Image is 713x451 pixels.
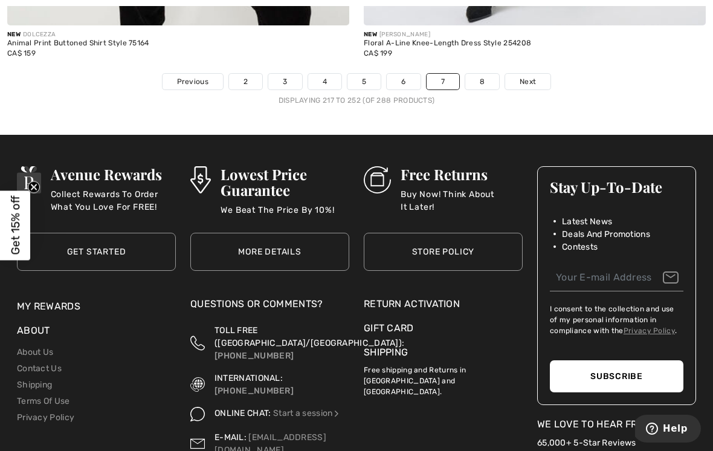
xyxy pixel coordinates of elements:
[364,30,706,39] div: [PERSON_NAME]
[624,326,675,335] a: Privacy Policy
[635,415,701,445] iframe: Opens a widget where you can find more information
[7,49,36,57] span: CA$ 159
[190,372,205,397] img: International
[177,76,208,87] span: Previous
[465,74,499,89] a: 8
[229,74,262,89] a: 2
[364,297,523,311] a: Return Activation
[17,363,62,374] a: Contact Us
[550,264,683,291] input: Your E-mail Address
[562,241,598,253] span: Contests
[364,321,523,336] a: Gift Card
[401,166,523,182] h3: Free Returns
[215,386,294,396] a: [PHONE_NUMBER]
[163,74,223,89] a: Previous
[215,351,294,361] a: [PHONE_NUMBER]
[364,346,408,358] a: Shipping
[562,228,650,241] span: Deals And Promotions
[562,215,612,228] span: Latest News
[17,233,176,271] a: Get Started
[215,373,283,383] span: INTERNATIONAL:
[28,181,40,193] button: Close teaser
[215,408,271,418] span: ONLINE CHAT:
[550,179,683,195] h3: Stay Up-To-Date
[51,188,176,212] p: Collect Rewards To Order What You Love For FREE!
[17,396,70,406] a: Terms Of Use
[387,74,420,89] a: 6
[550,303,683,336] label: I consent to the collection and use of my personal information in compliance with the .
[364,31,377,38] span: New
[7,31,21,38] span: New
[401,188,523,212] p: Buy Now! Think About It Later!
[364,166,391,193] img: Free Returns
[215,325,404,348] span: TOLL FREE ([GEOGRAPHIC_DATA]/[GEOGRAPHIC_DATA]):
[332,409,341,418] img: Online Chat
[17,347,53,357] a: About Us
[308,74,341,89] a: 4
[17,166,41,193] img: Avenue Rewards
[221,166,349,198] h3: Lowest Price Guarantee
[347,74,381,89] a: 5
[268,74,302,89] a: 3
[364,233,523,271] a: Store Policy
[364,49,392,57] span: CA$ 199
[520,76,536,87] span: Next
[51,166,176,182] h3: Avenue Rewards
[505,74,550,89] a: Next
[8,196,22,255] span: Get 15% off
[7,30,349,39] div: DOLCEZZA
[221,204,349,228] p: We Beat The Price By 10%!
[427,74,459,89] a: 7
[190,166,211,193] img: Lowest Price Guarantee
[17,323,176,344] div: About
[7,39,349,48] div: Animal Print Buttoned Shirt Style 75164
[190,407,205,421] img: Online Chat
[190,324,205,362] img: Toll Free (Canada/US)
[17,380,52,390] a: Shipping
[364,360,523,397] p: Free shipping and Returns in [GEOGRAPHIC_DATA] and [GEOGRAPHIC_DATA].
[537,417,696,432] div: We Love To Hear From You!
[190,233,349,271] a: More Details
[17,412,74,423] a: Privacy Policy
[190,297,349,317] div: Questions or Comments?
[364,39,706,48] div: Floral A-Line Knee-Length Dress Style 254208
[537,438,636,448] a: 65,000+ 5-Star Reviews
[17,300,80,312] a: My Rewards
[550,360,683,392] button: Subscribe
[215,432,247,443] span: E-MAIL:
[273,408,341,418] a: Start a session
